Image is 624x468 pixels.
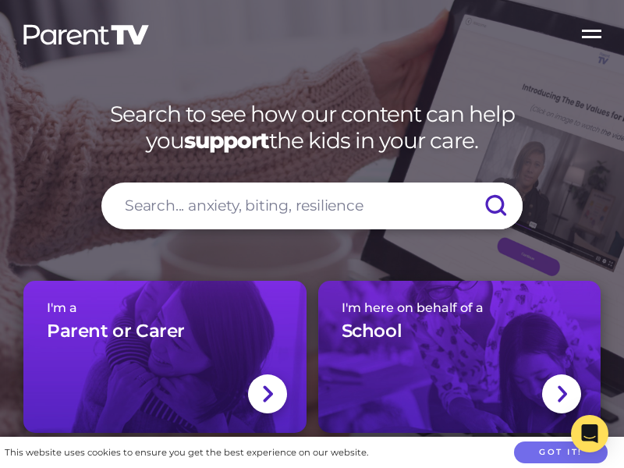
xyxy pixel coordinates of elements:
h3: School [342,320,402,343]
strong: support [184,127,269,154]
a: I'm aParent or Carer [23,281,307,433]
input: Search... anxiety, biting, resilience [101,183,523,229]
h3: Parent or Carer [47,320,185,343]
div: Open Intercom Messenger [571,415,608,452]
button: Got it! [514,441,608,464]
span: I'm here on behalf of a [342,300,578,315]
a: I'm here on behalf of aSchool [318,281,601,433]
img: svg+xml;base64,PHN2ZyBlbmFibGUtYmFja2dyb3VuZD0ibmV3IDAgMCAxNC44IDI1LjciIHZpZXdCb3g9IjAgMCAxNC44ID... [261,384,273,404]
span: I'm a [47,300,283,315]
h1: Search to see how our content can help you the kids in your care. [23,101,601,154]
img: svg+xml;base64,PHN2ZyBlbmFibGUtYmFja2dyb3VuZD0ibmV3IDAgMCAxNC44IDI1LjciIHZpZXdCb3g9IjAgMCAxNC44ID... [556,384,568,404]
img: parenttv-logo-white.4c85aaf.svg [22,23,151,46]
div: This website uses cookies to ensure you get the best experience on our website. [5,445,368,461]
input: Submit [468,183,523,229]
